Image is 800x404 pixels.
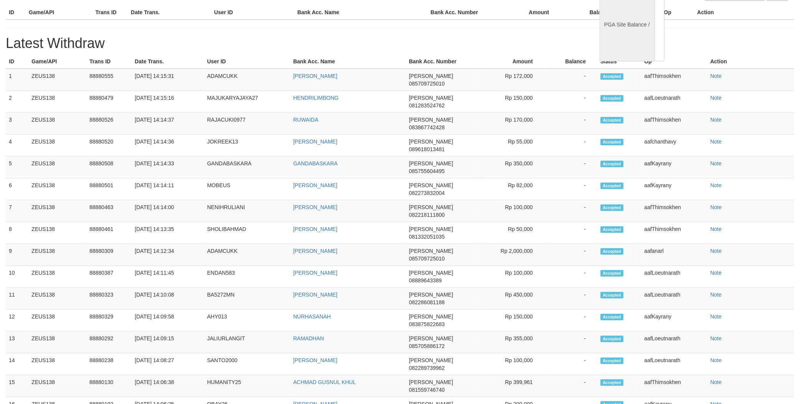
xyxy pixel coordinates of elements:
[86,69,132,91] td: 88880555
[545,113,598,135] td: -
[545,288,598,310] td: -
[428,5,494,20] th: Bank Acc. Number
[204,331,290,353] td: JALIURLANGIT
[641,91,707,113] td: aafLoeutnarath
[601,95,624,102] span: Accepted
[409,270,453,276] span: [PERSON_NAME]
[293,182,337,188] a: [PERSON_NAME]
[711,226,722,232] a: Note
[204,222,290,244] td: SHOLIBAHMAD
[409,182,453,188] span: [PERSON_NAME]
[86,222,132,244] td: 88880461
[641,113,707,135] td: aafThimsokhen
[204,310,290,331] td: AHY013
[204,157,290,178] td: GANDABASKARA
[409,299,445,305] span: 082286081188
[409,335,453,341] span: [PERSON_NAME]
[482,91,544,113] td: Rp 150,000
[409,117,453,123] span: [PERSON_NAME]
[545,135,598,157] td: -
[132,331,204,353] td: [DATE] 14:09:15
[545,244,598,266] td: -
[293,117,319,123] a: RUWAIDA
[86,54,132,69] th: Trans ID
[26,5,92,20] th: Game/API
[132,288,204,310] td: [DATE] 14:10:08
[409,379,453,385] span: [PERSON_NAME]
[28,200,86,222] td: ZEUS138
[641,353,707,375] td: aafLoeutnarath
[641,288,707,310] td: aafLoeutnarath
[132,91,204,113] td: [DATE] 14:15:16
[711,292,722,298] a: Note
[409,343,445,349] span: 085705886172
[290,54,406,69] th: Bank Acc. Name
[6,200,28,222] td: 7
[204,135,290,157] td: JOKREEK13
[86,310,132,331] td: 88880329
[204,178,290,200] td: MOBEUS
[293,160,338,167] a: GANDABASKARA
[6,54,28,69] th: ID
[132,310,204,331] td: [DATE] 14:09:58
[406,54,482,69] th: Bank Acc. Number
[6,353,28,375] td: 14
[293,292,337,298] a: [PERSON_NAME]
[641,375,707,397] td: aafThimsokhen
[132,244,204,266] td: [DATE] 14:12:34
[601,358,624,364] span: Accepted
[482,310,544,331] td: Rp 150,000
[409,95,453,101] span: [PERSON_NAME]
[711,139,722,145] a: Note
[204,288,290,310] td: BA5272MN
[482,288,544,310] td: Rp 450,000
[711,270,722,276] a: Note
[482,331,544,353] td: Rp 355,000
[561,5,622,20] th: Balance
[293,335,324,341] a: RAMADHAN
[6,157,28,178] td: 5
[6,91,28,113] td: 2
[601,139,624,145] span: Accepted
[409,146,445,152] span: 089618013481
[293,204,337,210] a: [PERSON_NAME]
[204,266,290,288] td: ENDAN583
[28,135,86,157] td: ZEUS138
[641,178,707,200] td: aafKayrany
[132,200,204,222] td: [DATE] 14:14:00
[601,161,624,167] span: Accepted
[409,190,445,196] span: 082273832004
[601,204,624,211] span: Accepted
[204,54,290,69] th: User ID
[545,310,598,331] td: -
[601,248,624,255] span: Accepted
[86,375,132,397] td: 88880130
[204,200,290,222] td: NENIHRULIANI
[482,200,544,222] td: Rp 100,000
[482,266,544,288] td: Rp 100,000
[6,288,28,310] td: 11
[204,375,290,397] td: HUMANITY25
[293,248,337,254] a: [PERSON_NAME]
[409,313,453,320] span: [PERSON_NAME]
[711,313,722,320] a: Note
[6,113,28,135] td: 3
[86,113,132,135] td: 88880526
[28,222,86,244] td: ZEUS138
[545,222,598,244] td: -
[711,248,722,254] a: Note
[295,5,428,20] th: Bank Acc. Name
[711,95,722,101] a: Note
[482,178,544,200] td: Rp 82,000
[6,222,28,244] td: 8
[545,69,598,91] td: -
[293,139,337,145] a: [PERSON_NAME]
[601,314,624,320] span: Accepted
[711,204,722,210] a: Note
[641,310,707,331] td: aafKayrany
[86,157,132,178] td: 88880508
[86,200,132,222] td: 88880463
[132,54,204,69] th: Date Trans.
[661,5,695,20] th: Op
[494,5,561,20] th: Amount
